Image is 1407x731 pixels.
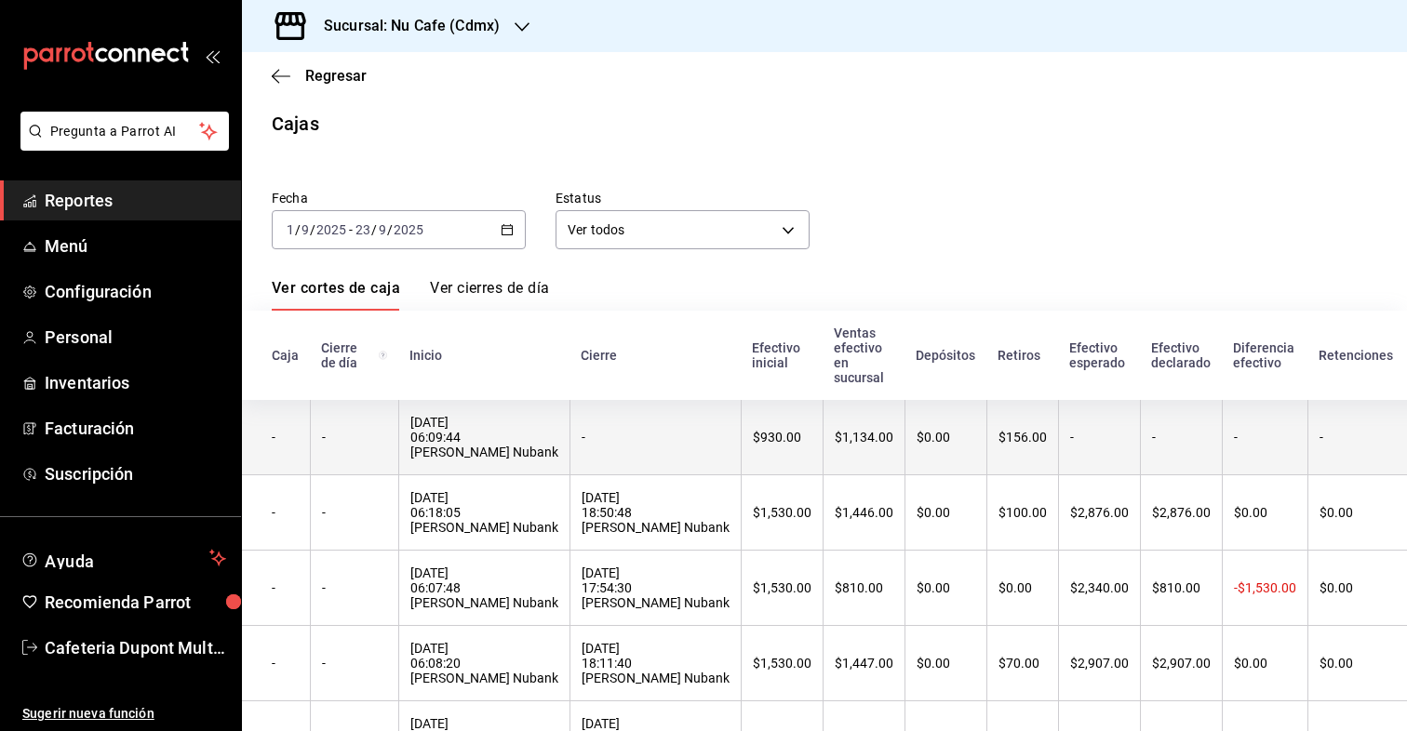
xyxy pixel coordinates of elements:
[835,580,893,595] div: $810.00
[1070,580,1129,595] div: $2,340.00
[582,490,730,535] div: [DATE] 18:50:48 [PERSON_NAME] Nubank
[305,67,367,85] span: Regresar
[45,188,226,213] span: Reportes
[1234,505,1296,520] div: $0.00
[753,580,811,595] div: $1,530.00
[1234,580,1296,595] div: -$1,530.00
[272,192,526,205] label: Fecha
[321,340,387,370] div: Cierre de día
[753,656,811,671] div: $1,530.00
[1152,505,1211,520] div: $2,876.00
[272,279,549,311] div: navigation tabs
[322,656,387,671] div: -
[835,656,893,671] div: $1,447.00
[998,656,1047,671] div: $70.00
[410,565,558,610] div: [DATE] 06:07:48 [PERSON_NAME] Nubank
[556,210,810,249] div: Ver todos
[379,348,387,363] svg: El número de cierre de día es consecutivo y consolida todos los cortes de caja previos en un únic...
[272,279,400,311] a: Ver cortes de caja
[1233,340,1296,370] div: Diferencia efectivo
[20,112,229,151] button: Pregunta a Parrot AI
[45,461,226,486] span: Suscripción
[349,222,353,237] span: -
[309,15,500,37] h3: Sucursal: Nu Cafe (Cdmx)
[917,505,975,520] div: $0.00
[1070,430,1129,445] div: -
[371,222,377,237] span: /
[582,565,730,610] div: [DATE] 17:54:30 [PERSON_NAME] Nubank
[752,340,811,370] div: Efectivo inicial
[835,430,893,445] div: $1,134.00
[272,67,367,85] button: Regresar
[322,580,387,595] div: -
[1070,505,1129,520] div: $2,876.00
[581,348,730,363] div: Cierre
[13,135,229,154] a: Pregunta a Parrot AI
[410,415,558,459] div: [DATE] 06:09:44 [PERSON_NAME] Nubank
[556,192,810,205] label: Estatus
[917,430,975,445] div: $0.00
[753,505,811,520] div: $1,530.00
[393,222,424,237] input: ----
[1070,656,1129,671] div: $2,907.00
[45,416,226,441] span: Facturación
[45,233,226,259] span: Menú
[315,222,347,237] input: ----
[582,641,730,685] div: [DATE] 18:11:40 [PERSON_NAME] Nubank
[301,222,310,237] input: --
[1152,580,1211,595] div: $810.00
[835,505,893,520] div: $1,446.00
[50,122,200,141] span: Pregunta a Parrot AI
[1151,340,1211,370] div: Efectivo declarado
[295,222,301,237] span: /
[410,490,558,535] div: [DATE] 06:18:05 [PERSON_NAME] Nubank
[45,370,226,395] span: Inventarios
[1152,656,1211,671] div: $2,907.00
[917,580,975,595] div: $0.00
[1069,340,1129,370] div: Efectivo esperado
[45,547,202,569] span: Ayuda
[378,222,387,237] input: --
[917,656,975,671] div: $0.00
[205,48,220,63] button: open_drawer_menu
[582,430,730,445] div: -
[1234,430,1296,445] div: -
[272,348,299,363] div: Caja
[272,505,299,520] div: -
[45,279,226,304] span: Configuración
[998,505,1047,520] div: $100.00
[322,505,387,520] div: -
[387,222,393,237] span: /
[409,348,558,363] div: Inicio
[1234,656,1296,671] div: $0.00
[272,430,299,445] div: -
[322,430,387,445] div: -
[22,704,226,724] span: Sugerir nueva función
[310,222,315,237] span: /
[998,580,1047,595] div: $0.00
[753,430,811,445] div: $930.00
[916,348,975,363] div: Depósitos
[272,110,319,138] div: Cajas
[998,430,1047,445] div: $156.00
[272,580,299,595] div: -
[430,279,549,311] a: Ver cierres de día
[834,326,893,385] div: Ventas efectivo en sucursal
[1152,430,1211,445] div: -
[272,656,299,671] div: -
[45,325,226,350] span: Personal
[355,222,371,237] input: --
[998,348,1047,363] div: Retiros
[45,590,226,615] span: Recomienda Parrot
[410,641,558,685] div: [DATE] 06:08:20 [PERSON_NAME] Nubank
[286,222,295,237] input: --
[45,635,226,660] span: Cafeteria Dupont Multiuser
